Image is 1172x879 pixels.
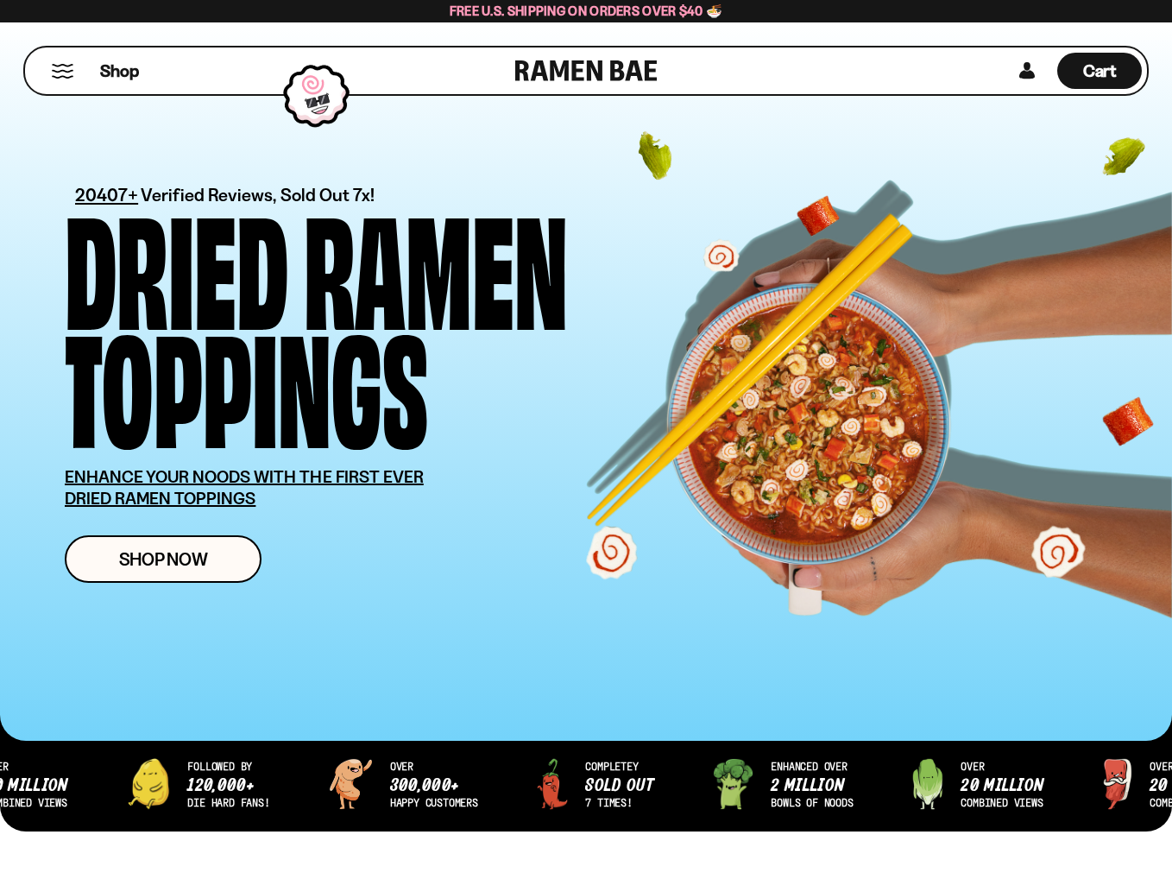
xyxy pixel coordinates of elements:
[119,550,208,568] span: Shop Now
[65,322,428,440] div: Toppings
[1083,60,1117,81] span: Cart
[304,204,568,322] div: Ramen
[100,53,139,89] a: Shop
[65,466,424,509] u: ENHANCE YOUR NOODS WITH THE FIRST EVER DRIED RAMEN TOPPINGS
[1057,47,1142,94] div: Cart
[65,535,261,583] a: Shop Now
[100,60,139,83] span: Shop
[450,3,723,19] span: Free U.S. Shipping on Orders over $40 🍜
[65,204,288,322] div: Dried
[51,64,74,79] button: Mobile Menu Trigger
